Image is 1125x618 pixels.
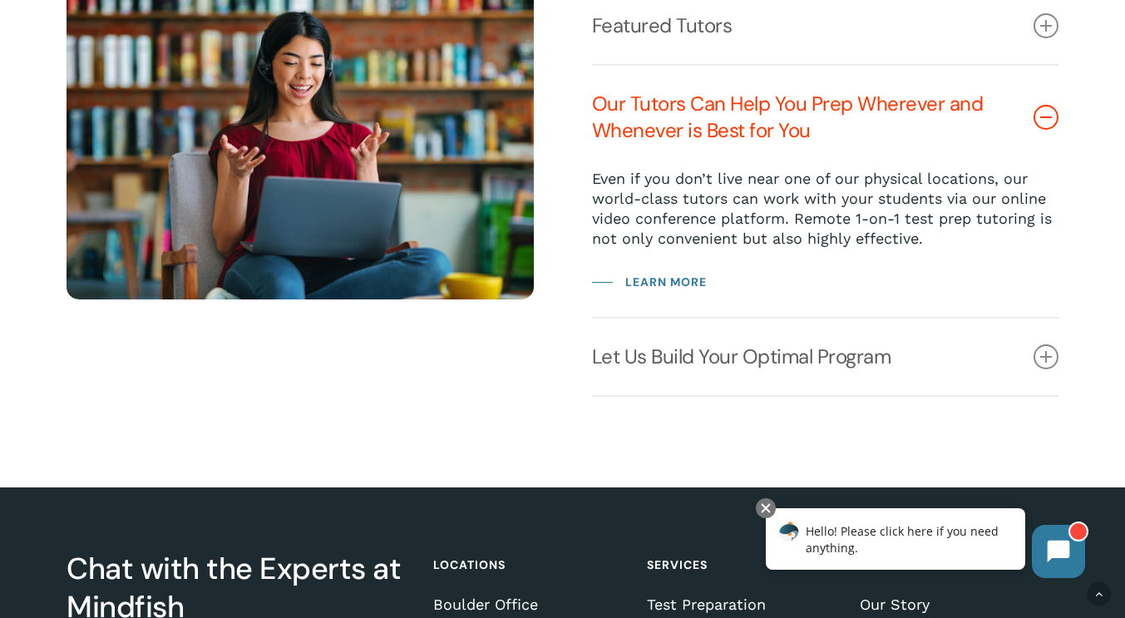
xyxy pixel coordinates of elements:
[433,550,627,580] h4: Locations
[592,170,1052,247] span: Even if you don’t live near one of our physical locations, our world-class tutors can work with y...
[748,495,1102,595] iframe: Chatbot
[647,550,841,580] h4: Services
[592,272,707,292] a: Learn More
[860,596,1053,613] a: Our Story
[592,319,1059,395] a: Let Us Build Your Optimal Program
[647,596,841,613] a: Test Preparation
[433,596,627,613] a: Boulder Office
[592,66,1059,169] a: Our Tutors Can Help You Prep Wherever and Whenever is Best for You
[625,272,707,292] span: Learn More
